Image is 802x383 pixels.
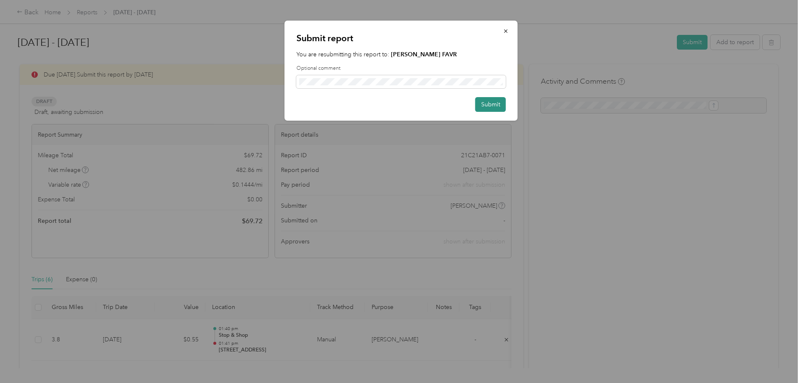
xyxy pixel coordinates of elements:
[755,336,802,383] iframe: Everlance-gr Chat Button Frame
[296,32,506,44] p: Submit report
[296,50,506,59] p: You are resubmitting this report to:
[391,51,457,58] strong: [PERSON_NAME] FAVR
[475,97,506,112] button: Submit
[296,65,506,72] label: Optional comment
